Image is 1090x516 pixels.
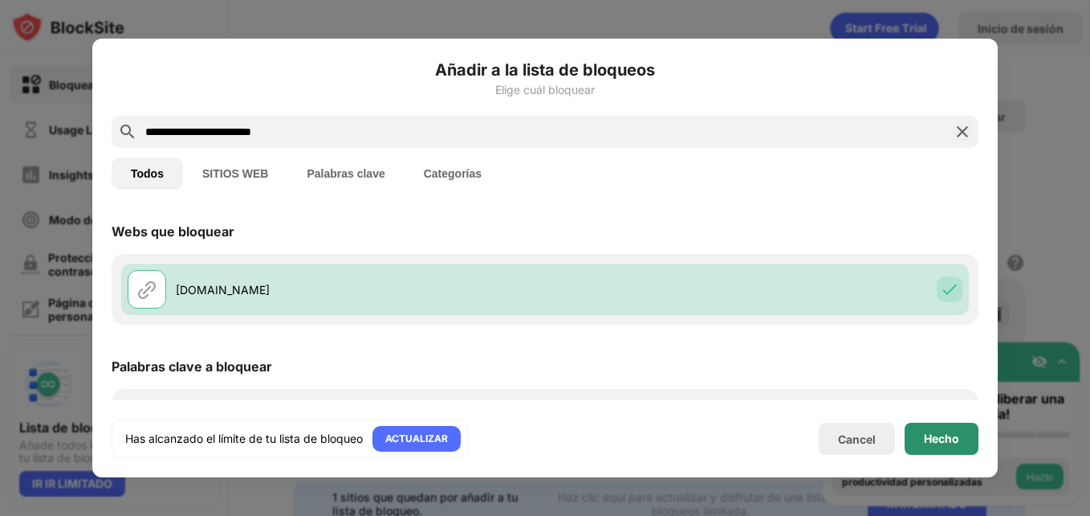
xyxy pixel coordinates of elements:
img: url.svg [137,280,157,299]
div: Webs que bloquear [112,223,234,240]
button: Categorías [405,158,501,190]
div: Has alcanzado el límite de tu lista de bloqueo [125,431,363,447]
div: ACTUALIZAR [385,431,448,447]
div: Palabras clave a bloquear [112,358,272,375]
div: Cancel [838,432,876,446]
h6: Añadir a la lista de bloqueos [112,58,978,82]
div: Elige cuál bloquear [112,84,978,96]
button: SITIOS WEB [183,158,287,190]
img: search-close [953,122,972,141]
button: Palabras clave [287,158,404,190]
img: search.svg [118,122,137,141]
div: [DOMAIN_NAME] [176,281,545,298]
button: Todos [112,158,183,190]
div: Hecho [924,432,959,445]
